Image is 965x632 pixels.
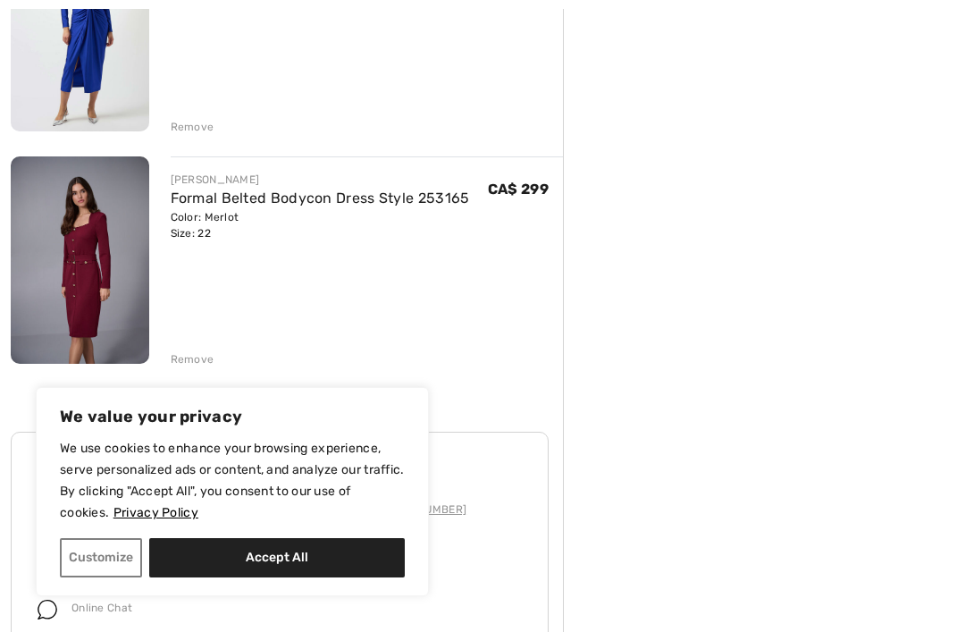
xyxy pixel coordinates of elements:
[488,181,549,198] span: CA$ 299
[171,209,470,241] div: Color: Merlot Size: 22
[171,190,470,206] a: Formal Belted Bodycon Dress Style 253165
[113,504,199,521] a: Privacy Policy
[71,602,132,614] span: Online Chat
[11,156,149,364] img: Formal Belted Bodycon Dress Style 253165
[171,119,214,135] div: Remove
[36,387,429,596] div: We value your privacy
[60,538,142,577] button: Customize
[60,438,405,524] p: We use cookies to enhance your browsing experience, serve personalized ads or content, and analyz...
[149,538,405,577] button: Accept All
[171,351,214,367] div: Remove
[38,600,57,619] img: chat
[171,172,470,188] div: [PERSON_NAME]
[60,406,405,427] p: We value your privacy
